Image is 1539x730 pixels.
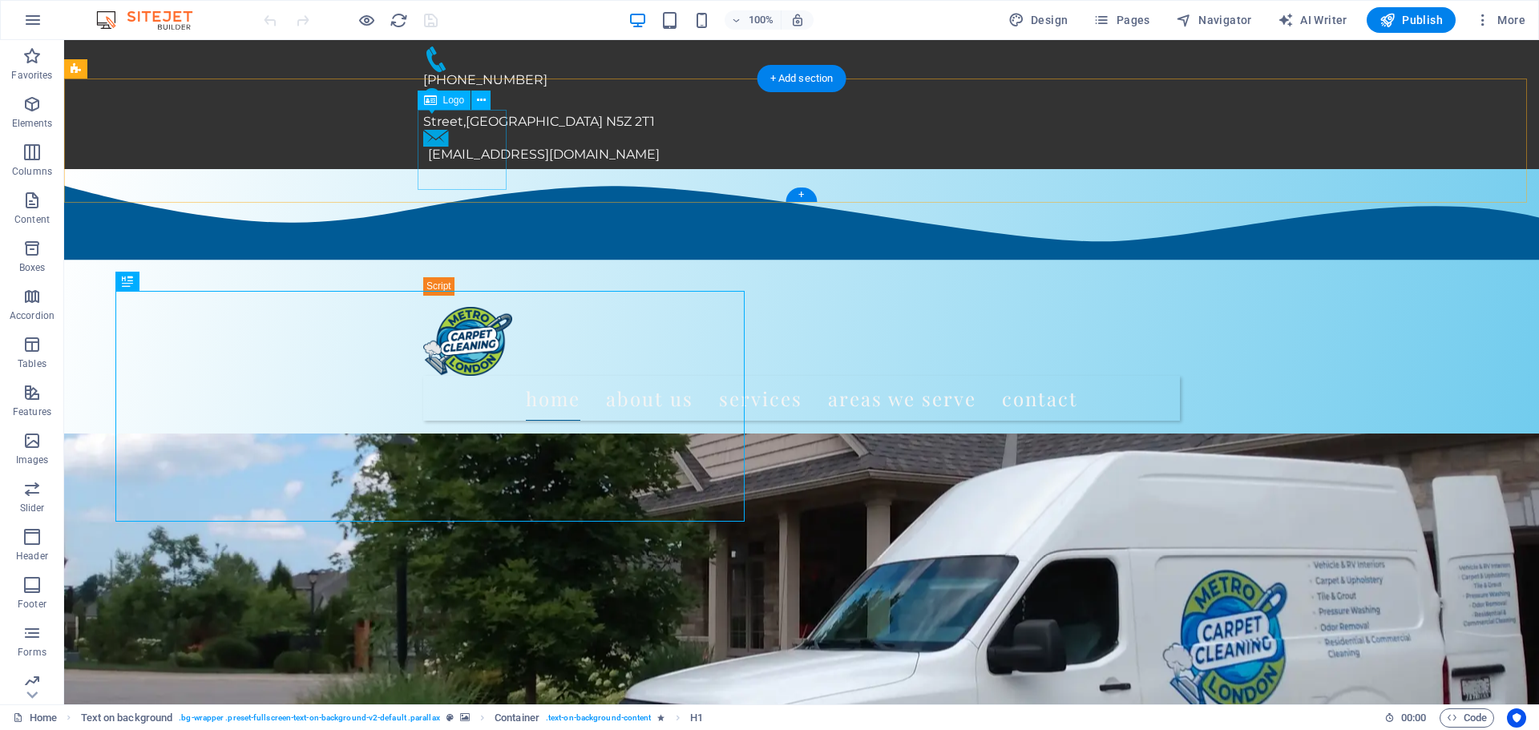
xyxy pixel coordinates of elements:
p: Footer [18,598,46,611]
div: + [786,188,817,202]
div: Design (Ctrl+Alt+Y) [1002,7,1075,33]
p: Boxes [19,261,46,274]
i: Reload page [390,11,408,30]
button: Publish [1367,7,1456,33]
header: menu and logo [346,224,1129,393]
a: Click to cancel selection. Double-click to open Pages [13,708,57,728]
p: Favorites [11,69,52,82]
p: Elements [12,117,53,130]
i: This element contains a background [460,713,470,722]
p: Images [16,454,49,466]
h6: Session time [1384,708,1427,728]
button: Usercentrics [1507,708,1526,728]
span: AI Writer [1278,12,1347,28]
button: Click here to leave preview mode and continue editing [357,10,376,30]
span: . text-on-background-content [546,708,652,728]
img: Editor Logo [92,10,212,30]
span: Click to select. Double-click to edit [690,708,703,728]
p: Tables [18,357,46,370]
span: Click to select. Double-click to edit [495,708,539,728]
p: Forms [18,646,46,659]
p: Header [16,550,48,563]
i: Element contains an animation [657,713,664,722]
button: reload [389,10,408,30]
p: Slider [20,502,45,514]
p: Features [13,405,51,418]
button: AI Writer [1271,7,1354,33]
span: Design [1008,12,1068,28]
nav: breadcrumb [81,708,703,728]
span: Logo [443,95,465,105]
span: 00 00 [1401,708,1426,728]
a: [PHONE_NUMBER] [359,6,1103,48]
button: More [1468,7,1532,33]
span: Click to select. Double-click to edit [81,708,173,728]
span: . bg-wrapper .preset-fullscreen-text-on-background-v2-default .parallax [179,708,440,728]
h6: 100% [749,10,774,30]
button: Pages [1087,7,1156,33]
button: Design [1002,7,1075,33]
i: On resize automatically adjust zoom level to fit chosen device. [790,13,805,27]
span: Pages [1093,12,1149,28]
button: Navigator [1169,7,1258,33]
button: Code [1440,708,1494,728]
div: + Add section [757,65,846,92]
span: : [1412,712,1415,724]
p: Content [14,213,50,226]
span: Code [1447,708,1487,728]
p: Columns [12,165,52,178]
span: Navigator [1176,12,1252,28]
span: Publish [1379,12,1443,28]
span: More [1475,12,1525,28]
button: 100% [725,10,782,30]
p: Accordion [10,309,55,322]
i: This element is a customizable preset [446,713,454,722]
